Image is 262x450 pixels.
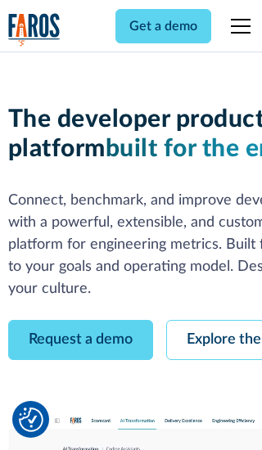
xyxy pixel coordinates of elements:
[8,13,61,47] img: Logo of the analytics and reporting company Faros.
[19,407,43,432] img: Revisit consent button
[8,320,153,360] a: Request a demo
[19,407,43,432] button: Cookie Settings
[8,13,61,47] a: home
[115,9,211,43] a: Get a demo
[221,7,254,46] div: menu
